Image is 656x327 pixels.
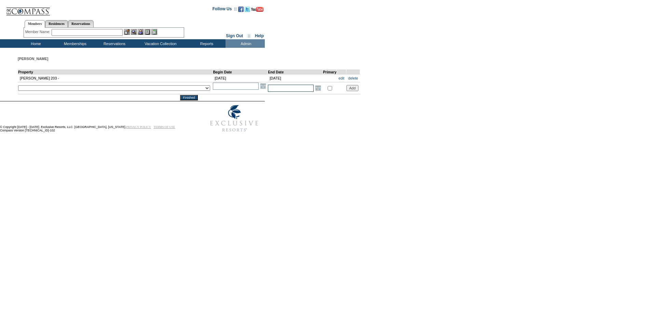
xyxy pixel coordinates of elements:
[339,76,344,80] a: edit
[126,125,151,129] a: PRIVACY POLICY
[25,20,45,28] a: Members
[213,70,268,74] td: Begin Date
[133,39,186,48] td: Vacation Collection
[151,29,157,35] img: b_calculator.gif
[154,125,175,129] a: TERMS OF USE
[238,6,244,12] img: Become our fan on Facebook
[226,33,243,38] a: Sign Out
[55,39,94,48] td: Memberships
[15,39,55,48] td: Home
[145,29,150,35] img: Reservations
[314,84,322,92] a: Open the calendar popup.
[346,85,358,91] input: Add
[225,39,265,48] td: Admin
[68,20,94,27] a: Reservations
[348,76,358,80] a: delete
[204,101,265,136] img: Exclusive Resorts
[94,39,133,48] td: Reservations
[213,6,237,14] td: Follow Us ::
[238,9,244,13] a: Become our fan on Facebook
[245,9,250,13] a: Follow us on Twitter
[25,29,52,35] div: Member Name:
[45,20,68,27] a: Residences
[251,7,263,12] img: Subscribe to our YouTube Channel
[131,29,137,35] img: View
[248,33,250,38] span: ::
[213,74,268,82] td: [DATE]
[6,2,50,16] img: Compass Home
[245,6,250,12] img: Follow us on Twitter
[251,9,263,13] a: Subscribe to our YouTube Channel
[186,39,225,48] td: Reports
[138,29,143,35] img: Impersonate
[268,74,323,82] td: [DATE]
[18,74,213,82] td: [PERSON_NAME] 203 -
[124,29,130,35] img: b_edit.gif
[268,70,323,74] td: End Date
[323,70,337,74] td: Primary
[18,57,48,61] span: [PERSON_NAME]
[180,95,197,100] input: Finished
[259,82,267,90] a: Open the calendar popup.
[18,70,213,74] td: Property
[255,33,264,38] a: Help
